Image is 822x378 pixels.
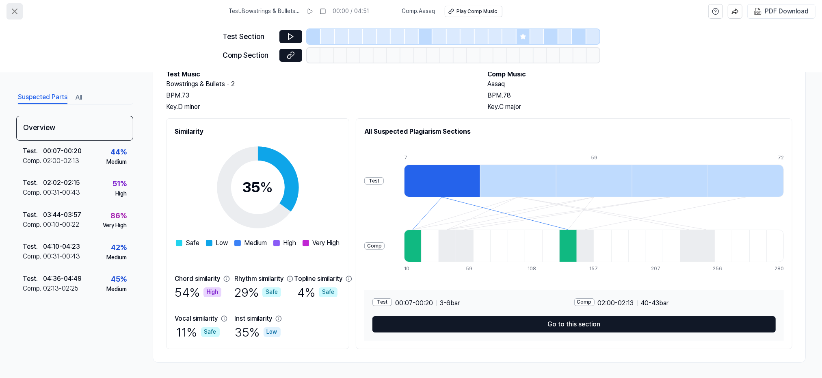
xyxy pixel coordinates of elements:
div: Comp [364,242,385,250]
div: Test . [23,242,43,252]
span: 3 - 6 bar [440,298,460,308]
span: Very High [312,238,340,248]
div: 59 [466,265,483,272]
button: Play Comp Music [445,6,502,17]
div: 108 [528,265,545,272]
div: Comp [574,298,595,306]
div: Comp . [23,284,43,293]
div: 04:10 - 04:23 [43,242,80,252]
div: Comp . [23,220,43,230]
h2: Test Music [166,70,471,79]
div: Key. D minor [166,102,471,112]
span: Comp . Aasaq [402,7,435,15]
button: help [708,4,723,19]
div: Test . [23,210,43,220]
div: 00:10 - 00:22 [43,220,79,230]
div: 86 % [110,210,127,222]
div: Test . [23,178,43,188]
div: 157 [589,265,606,272]
img: share [731,8,739,15]
div: Topline similarity [294,274,342,284]
div: 00:31 - 00:43 [43,188,80,198]
div: Vocal similarity [175,314,218,324]
div: Test . [23,274,43,284]
div: 35 % [235,324,281,341]
span: 00:07 - 00:20 [395,298,433,308]
div: 04:36 - 04:49 [43,274,82,284]
svg: help [712,7,719,15]
button: Suspected Parts [18,91,67,104]
div: 42 % [111,242,127,254]
div: Test Section [223,31,275,43]
div: 280 [774,265,784,272]
div: 03:44 - 03:57 [43,210,81,220]
div: 02:02 - 02:15 [43,178,80,188]
div: Very High [103,222,127,230]
div: Comp . [23,252,43,261]
div: PDF Download [765,6,809,17]
div: Comp . [23,156,43,166]
div: 54 % [175,284,221,301]
div: Chord similarity [175,274,220,284]
div: High [115,190,127,198]
div: Key. C major [487,102,792,112]
div: Test [372,298,392,306]
div: 207 [651,265,668,272]
span: 02:00 - 02:13 [598,298,634,308]
span: High [283,238,296,248]
div: 35 [242,176,273,198]
div: 59 [591,154,667,161]
div: 44 % [110,146,127,158]
h2: All Suspected Plagiarism Sections [364,127,784,137]
div: High [203,287,221,297]
div: Medium [106,285,127,293]
div: Medium [106,158,127,166]
div: Low [264,327,281,337]
div: Overview [16,116,133,141]
div: Rhythm similarity [234,274,283,284]
div: 02:13 - 02:25 [43,284,78,293]
span: Medium [244,238,267,248]
span: Safe [186,238,199,248]
div: 4 % [297,284,337,301]
div: 00:07 - 00:20 [43,146,82,156]
button: PDF Download [753,4,810,18]
div: Comp . [23,188,43,198]
h2: Comp Music [487,70,792,79]
div: Comp Section [223,50,275,61]
button: All [76,91,82,104]
div: 29 % [234,284,281,301]
h2: Similarity [175,127,341,137]
h2: Aasaq [487,79,792,89]
img: PDF Download [754,8,761,15]
div: 45 % [111,274,127,285]
span: % [260,178,273,196]
div: 256 [713,265,730,272]
div: Test . [23,146,43,156]
div: BPM. 73 [166,91,471,100]
div: Safe [201,327,220,337]
div: 51 % [112,178,127,190]
div: Test [364,177,384,185]
div: Inst similarity [234,314,272,324]
button: Go to this section [372,316,776,332]
h2: Bowstrings & Bullets - 2 [166,79,471,89]
div: Safe [262,287,281,297]
div: 00:31 - 00:43 [43,252,80,261]
div: 72 [778,154,784,161]
span: Test . Bowstrings & Bullets - 2 [229,7,300,15]
span: Low [216,238,228,248]
div: 11 % [177,324,220,341]
div: Play Comp Music [456,8,497,15]
span: 40 - 43 bar [641,298,669,308]
div: 00:00 / 04:51 [333,7,369,15]
div: BPM. 78 [487,91,792,100]
div: 10 [404,265,421,272]
div: 02:00 - 02:13 [43,156,79,166]
div: Safe [319,287,337,297]
div: Medium [106,254,127,262]
div: 7 [404,154,480,161]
